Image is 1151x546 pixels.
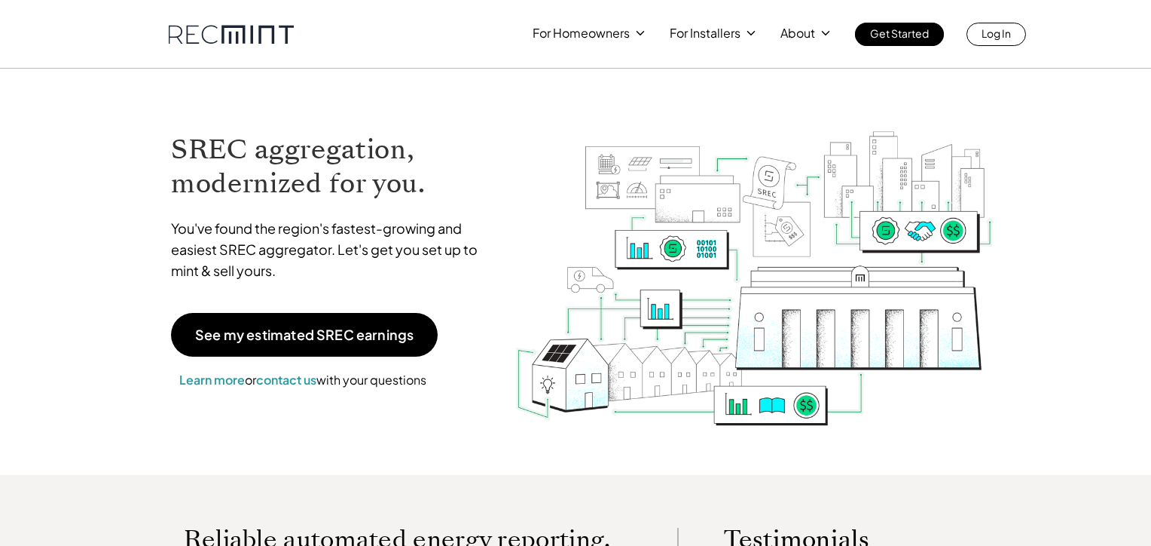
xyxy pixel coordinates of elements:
[533,23,630,44] p: For Homeowners
[195,328,414,342] p: See my estimated SREC earnings
[514,91,995,430] img: RECmint value cycle
[855,23,944,46] a: Get Started
[179,372,245,388] a: Learn more
[171,313,438,357] a: See my estimated SREC earnings
[966,23,1026,46] a: Log In
[780,23,815,44] p: About
[171,133,492,201] h1: SREC aggregation, modernized for you.
[870,23,929,44] p: Get Started
[256,372,316,388] a: contact us
[171,370,435,390] p: or with your questions
[670,23,740,44] p: For Installers
[171,218,492,281] p: You've found the region's fastest-growing and easiest SREC aggregator. Let's get you set up to mi...
[982,23,1011,44] p: Log In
